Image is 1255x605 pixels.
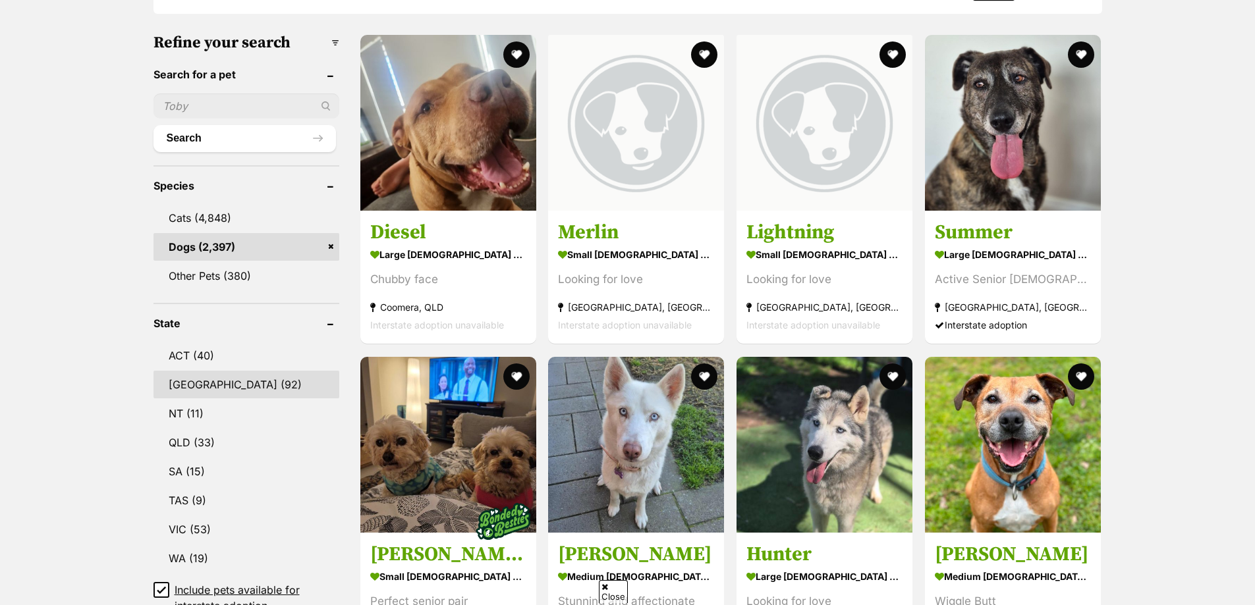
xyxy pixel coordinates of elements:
[558,246,714,265] strong: small [DEMOGRAPHIC_DATA] Dog
[503,363,529,390] button: favourite
[153,317,339,329] header: State
[370,542,526,567] h3: [PERSON_NAME] and [PERSON_NAME]
[935,271,1091,289] div: Active Senior [DEMOGRAPHIC_DATA]
[737,211,912,344] a: Lightning small [DEMOGRAPHIC_DATA] Dog Looking for love [GEOGRAPHIC_DATA], [GEOGRAPHIC_DATA] Inte...
[370,567,526,586] strong: small [DEMOGRAPHIC_DATA] Dog
[470,488,536,554] img: bonded besties
[558,299,714,317] strong: [GEOGRAPHIC_DATA], [GEOGRAPHIC_DATA]
[746,221,903,246] h3: Lightning
[153,429,339,456] a: QLD (33)
[935,317,1091,334] div: Interstate adoption
[879,41,906,68] button: favourite
[879,363,906,390] button: favourite
[503,41,529,68] button: favourite
[599,580,628,603] span: Close
[153,34,339,52] h3: Refine your search
[153,68,339,80] header: Search for a pet
[360,357,536,533] img: Charlie and Lola - Cavalier King Charles Spaniel x Poodle (Toy) Dog
[153,400,339,427] a: NT (11)
[548,211,724,344] a: Merlin small [DEMOGRAPHIC_DATA] Dog Looking for love [GEOGRAPHIC_DATA], [GEOGRAPHIC_DATA] Interst...
[153,204,339,232] a: Cats (4,848)
[691,41,717,68] button: favourite
[370,299,526,317] strong: Coomera, QLD
[153,342,339,369] a: ACT (40)
[935,567,1091,586] strong: medium [DEMOGRAPHIC_DATA] Dog
[370,246,526,265] strong: large [DEMOGRAPHIC_DATA] Dog
[925,357,1101,533] img: Felix - Staffy Dog
[558,271,714,289] div: Looking for love
[360,211,536,344] a: Diesel large [DEMOGRAPHIC_DATA] Dog Chubby face Coomera, QLD Interstate adoption unavailable
[746,542,903,567] h3: Hunter
[746,299,903,317] strong: [GEOGRAPHIC_DATA], [GEOGRAPHIC_DATA]
[153,93,339,118] input: Toby
[153,180,339,192] header: Species
[360,35,536,211] img: Diesel - Staffordshire Bull Terrier Dog
[153,487,339,514] a: TAS (9)
[935,542,1091,567] h3: [PERSON_NAME]
[746,567,903,586] strong: large [DEMOGRAPHIC_DATA] Dog
[370,271,526,289] div: Chubby face
[746,246,903,265] strong: small [DEMOGRAPHIC_DATA] Dog
[153,515,339,543] a: VIC (53)
[746,320,880,331] span: Interstate adoption unavailable
[153,262,339,290] a: Other Pets (380)
[153,371,339,398] a: [GEOGRAPHIC_DATA] (92)
[558,542,714,567] h3: [PERSON_NAME]
[925,35,1101,211] img: Summer - Mixed Dog
[558,221,714,246] h3: Merlin
[935,221,1091,246] h3: Summer
[746,271,903,289] div: Looking for love
[153,544,339,572] a: WA (19)
[737,357,912,533] img: Hunter - Siberian Husky Dog
[153,125,336,151] button: Search
[1068,41,1094,68] button: favourite
[935,299,1091,317] strong: [GEOGRAPHIC_DATA], [GEOGRAPHIC_DATA]
[153,233,339,261] a: Dogs (2,397)
[548,357,724,533] img: Ashie - Siberian Husky Dog
[691,363,717,390] button: favourite
[370,320,504,331] span: Interstate adoption unavailable
[153,458,339,485] a: SA (15)
[935,246,1091,265] strong: large [DEMOGRAPHIC_DATA] Dog
[925,211,1101,344] a: Summer large [DEMOGRAPHIC_DATA] Dog Active Senior [DEMOGRAPHIC_DATA] [GEOGRAPHIC_DATA], [GEOGRAPH...
[558,567,714,586] strong: medium [DEMOGRAPHIC_DATA] Dog
[558,320,692,331] span: Interstate adoption unavailable
[370,221,526,246] h3: Diesel
[1068,363,1094,390] button: favourite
